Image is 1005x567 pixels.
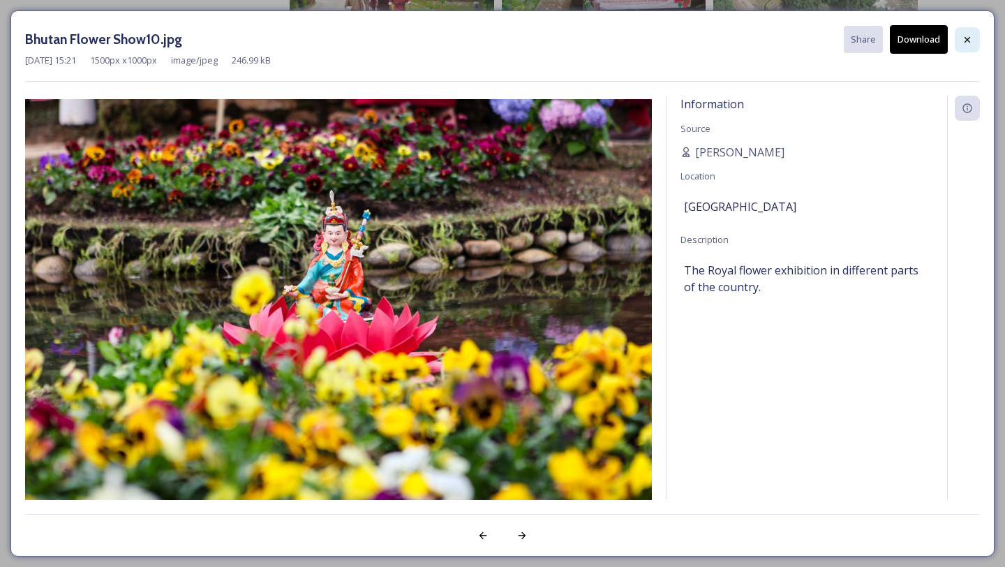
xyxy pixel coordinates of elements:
button: Download [890,25,948,54]
button: Share [844,26,883,53]
span: Information [680,96,744,112]
span: The Royal flower exhibition in different parts of the country. [684,262,930,295]
span: Location [680,170,715,182]
span: 246.99 kB [232,54,271,67]
img: Bhutan%20Flower%20Show10.jpg [25,99,652,517]
h3: Bhutan Flower Show10.jpg [25,29,182,50]
span: Source [680,122,710,135]
span: image/jpeg [171,54,218,67]
span: 1500 px x 1000 px [90,54,157,67]
span: Description [680,233,729,246]
span: [DATE] 15:21 [25,54,76,67]
span: [GEOGRAPHIC_DATA] [684,198,796,215]
span: [PERSON_NAME] [695,144,784,161]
